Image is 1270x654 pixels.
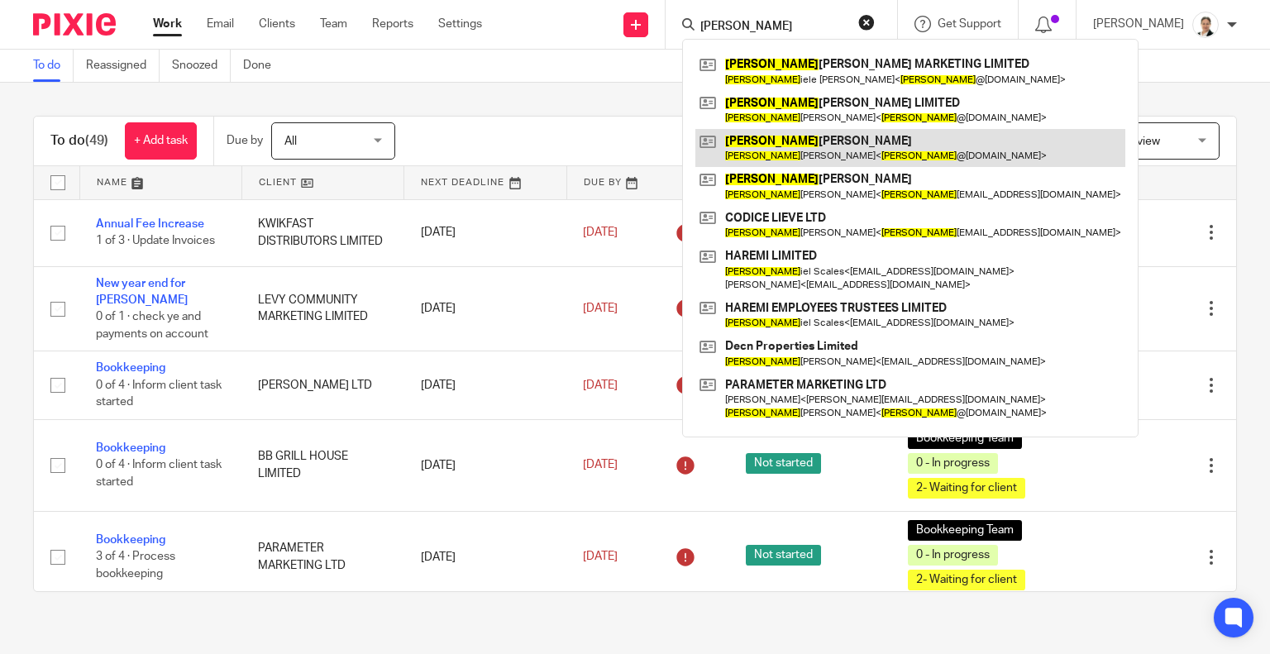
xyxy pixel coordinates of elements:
[908,545,998,566] span: 0 - In progress
[746,453,821,474] span: Not started
[96,534,165,546] a: Bookkeeping
[96,278,188,306] a: New year end for [PERSON_NAME]
[241,511,403,603] td: PARAMETER MARKETING LTD
[908,453,998,474] span: 0 - In progress
[746,545,821,566] span: Not started
[241,266,403,351] td: LEVY COMMUNITY MARKETING LIMITED
[583,460,618,471] span: [DATE]
[96,236,215,247] span: 1 of 3 · Update Invoices
[241,351,403,419] td: [PERSON_NAME] LTD
[404,419,566,511] td: [DATE]
[583,303,618,314] span: [DATE]
[172,50,231,82] a: Snoozed
[96,218,204,230] a: Annual Fee Increase
[583,551,618,563] span: [DATE]
[243,50,284,82] a: Done
[404,351,566,419] td: [DATE]
[85,134,108,147] span: (49)
[259,16,295,32] a: Clients
[858,14,875,31] button: Clear
[50,132,108,150] h1: To do
[320,16,347,32] a: Team
[241,419,403,511] td: BB GRILL HOUSE LIMITED
[1192,12,1219,38] img: Untitled%20(5%20%C3%97%205%20cm)%20(2).png
[96,442,165,454] a: Bookkeeping
[96,311,208,340] span: 0 of 1 · check ye and payments on account
[938,18,1001,30] span: Get Support
[583,380,618,391] span: [DATE]
[404,199,566,266] td: [DATE]
[153,16,182,32] a: Work
[699,20,847,35] input: Search
[96,362,165,374] a: Bookkeeping
[125,122,197,160] a: + Add task
[96,551,175,580] span: 3 of 4 · Process bookkeeping
[908,570,1025,590] span: 2- Waiting for client
[96,460,222,489] span: 0 of 4 · Inform client task started
[227,132,263,149] p: Due by
[96,380,222,408] span: 0 of 4 · Inform client task started
[1093,16,1184,32] p: [PERSON_NAME]
[404,266,566,351] td: [DATE]
[583,227,618,238] span: [DATE]
[33,50,74,82] a: To do
[284,136,297,147] span: All
[372,16,413,32] a: Reports
[241,199,403,266] td: KWIKFAST DISTRIBUTORS LIMITED
[908,428,1022,449] span: Bookkeeping Team
[86,50,160,82] a: Reassigned
[438,16,482,32] a: Settings
[908,478,1025,499] span: 2- Waiting for client
[404,511,566,603] td: [DATE]
[207,16,234,32] a: Email
[908,520,1022,541] span: Bookkeeping Team
[33,13,116,36] img: Pixie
